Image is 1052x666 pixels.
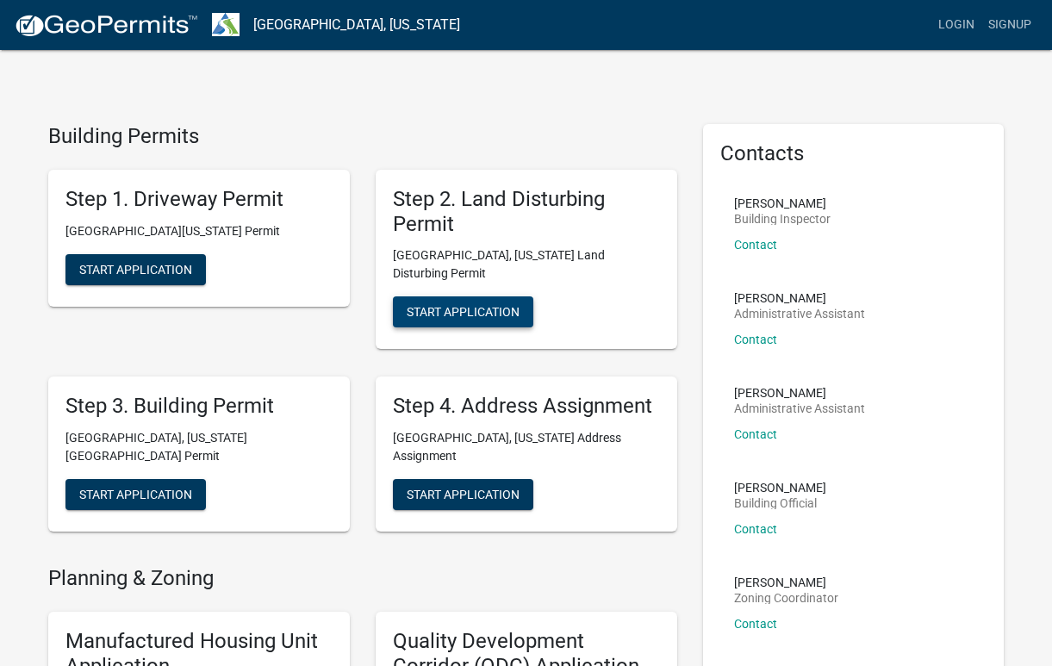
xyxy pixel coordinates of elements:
button: Start Application [65,479,206,510]
p: [GEOGRAPHIC_DATA], [US_STATE][GEOGRAPHIC_DATA] Permit [65,429,333,465]
a: Login [931,9,981,41]
span: Start Application [407,488,520,501]
span: Start Application [79,488,192,501]
p: [GEOGRAPHIC_DATA][US_STATE] Permit [65,222,333,240]
p: Building Inspector [734,213,831,225]
p: [PERSON_NAME] [734,197,831,209]
p: [PERSON_NAME] [734,482,826,494]
button: Start Application [393,296,533,327]
a: Signup [981,9,1038,41]
a: Contact [734,333,777,346]
h4: Building Permits [48,124,677,149]
button: Start Application [65,254,206,285]
p: [PERSON_NAME] [734,387,865,399]
span: Start Application [407,305,520,319]
a: Contact [734,238,777,252]
h4: Planning & Zoning [48,566,677,591]
p: [GEOGRAPHIC_DATA], [US_STATE] Land Disturbing Permit [393,246,660,283]
button: Start Application [393,479,533,510]
p: [PERSON_NAME] [734,576,838,588]
h5: Step 2. Land Disturbing Permit [393,187,660,237]
a: Contact [734,617,777,631]
h5: Contacts [720,141,987,166]
p: [PERSON_NAME] [734,292,865,304]
h5: Step 4. Address Assignment [393,394,660,419]
p: [GEOGRAPHIC_DATA], [US_STATE] Address Assignment [393,429,660,465]
h5: Step 1. Driveway Permit [65,187,333,212]
a: Contact [734,522,777,536]
a: [GEOGRAPHIC_DATA], [US_STATE] [253,10,460,40]
p: Administrative Assistant [734,308,865,320]
p: Building Official [734,497,826,509]
p: Administrative Assistant [734,402,865,414]
h5: Step 3. Building Permit [65,394,333,419]
a: Contact [734,427,777,441]
p: Zoning Coordinator [734,592,838,604]
span: Start Application [79,262,192,276]
img: Troup County, Georgia [212,13,240,36]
